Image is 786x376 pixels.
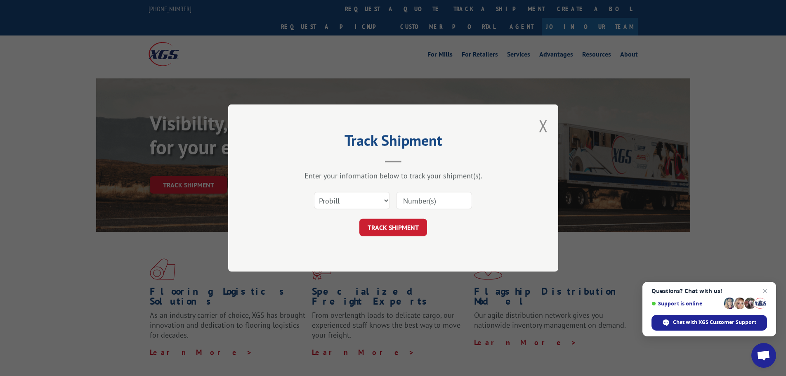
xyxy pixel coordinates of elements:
span: Close chat [760,286,770,296]
span: Support is online [651,300,721,307]
span: Questions? Chat with us! [651,288,767,294]
button: Close modal [539,115,548,137]
span: Chat with XGS Customer Support [673,319,756,326]
div: Open chat [751,343,776,368]
button: TRACK SHIPMENT [359,219,427,236]
div: Enter your information below to track your shipment(s). [269,171,517,180]
input: Number(s) [396,192,472,209]
div: Chat with XGS Customer Support [651,315,767,331]
h2: Track Shipment [269,135,517,150]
